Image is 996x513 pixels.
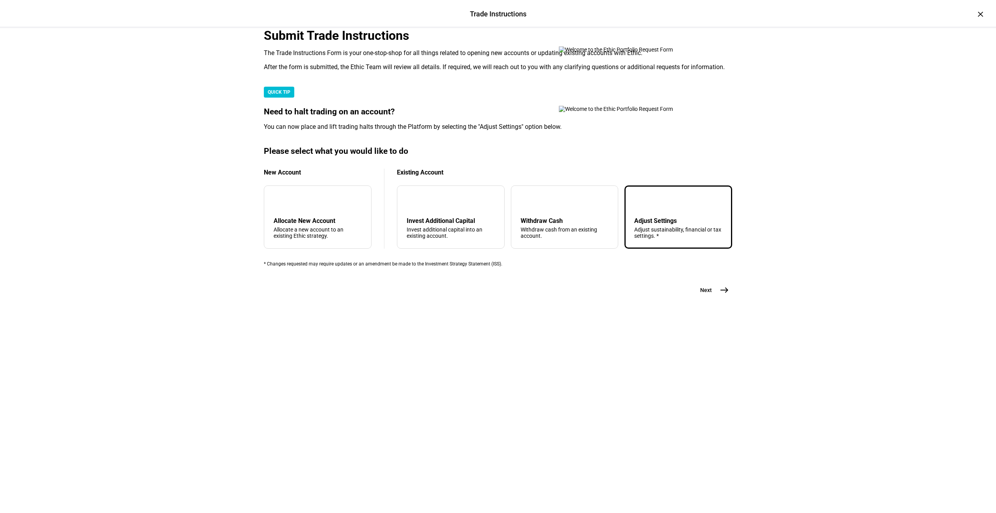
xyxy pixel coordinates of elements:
mat-icon: add [275,197,285,206]
div: Submit Trade Instructions [264,28,732,43]
div: After the form is submitted, the Ethic Team will review all details. If required, we will reach o... [264,63,732,71]
mat-icon: east [720,285,729,295]
span: Next [700,286,712,294]
button: Next [691,282,732,298]
div: Existing Account [397,169,732,176]
mat-icon: arrow_downward [408,197,418,206]
div: Withdraw Cash [521,217,609,224]
div: Please select what you would like to do [264,146,732,156]
img: Welcome to the Ethic Portfolio Request Form [559,46,699,53]
div: Allocate a new account to an existing Ethic strategy. [274,226,362,239]
div: Withdraw cash from an existing account. [521,226,609,239]
div: Allocate New Account [274,217,362,224]
div: × [974,8,987,20]
div: Adjust Settings [634,217,722,224]
div: Trade Instructions [470,9,526,19]
div: Need to halt trading on an account? [264,107,732,117]
div: Invest Additional Capital [407,217,495,224]
mat-icon: tune [634,195,647,208]
div: The Trade Instructions Form is your one-stop-shop for all things related to opening new accounts ... [264,49,732,57]
div: Invest additional capital into an existing account. [407,226,495,239]
img: Welcome to the Ethic Portfolio Request Form [559,106,699,112]
div: Adjust sustainability, financial or tax settings. * [634,226,722,239]
div: You can now place and lift trading halts through the Platform by selecting the "Adjust Settings" ... [264,123,732,131]
div: New Account [264,169,372,176]
div: QUICK TIP [264,87,294,98]
div: * Changes requested may require updates or an amendment be made to the Investment Strategy Statem... [264,261,732,267]
mat-icon: arrow_upward [522,197,532,206]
